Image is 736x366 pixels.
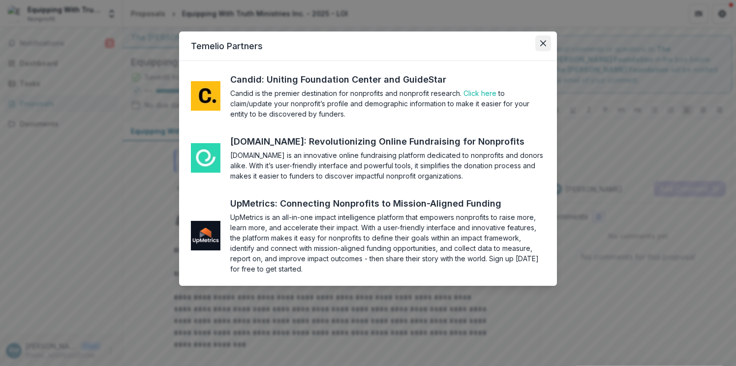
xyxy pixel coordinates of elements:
header: Temelio Partners [179,31,557,61]
a: UpMetrics: Connecting Nonprofits to Mission-Aligned Funding [230,197,520,210]
img: me [191,221,220,250]
a: [DOMAIN_NAME]: Revolutionizing Online Fundraising for Nonprofits [230,135,543,148]
section: UpMetrics is an all-in-one impact intelligence platform that empowers nonprofits to raise more, l... [230,212,545,274]
section: [DOMAIN_NAME] is an innovative online fundraising platform dedicated to nonprofits and donors ali... [230,150,545,181]
a: Candid: Uniting Foundation Center and GuideStar [230,73,464,86]
a: Click here [463,89,496,97]
img: me [191,143,220,173]
section: Candid is the premier destination for nonprofits and nonprofit research. to claim/update your non... [230,88,545,119]
img: me [191,81,220,111]
button: Close [535,35,551,51]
